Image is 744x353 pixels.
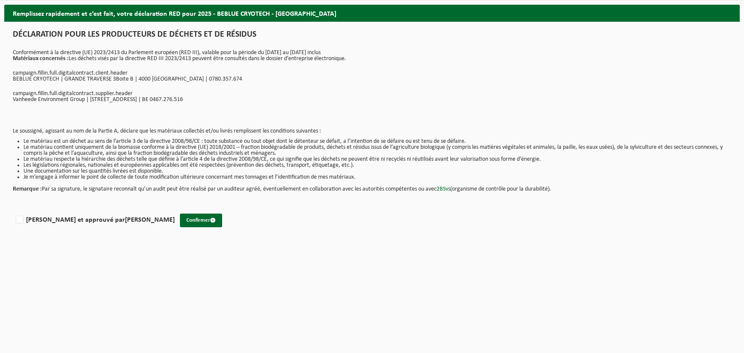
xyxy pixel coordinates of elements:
[23,156,731,162] li: Le matériau respecte la hiérarchie des déchets telle que définie à l’article 4 de la directive 20...
[13,50,731,62] p: Conformément à la directive (UE) 2023/2413 du Parlement européen (RED III), valable pour la pério...
[13,186,42,192] strong: Remarque :
[23,168,731,174] li: Une documentation sur les quantités livrées est disponible.
[437,186,450,192] a: 2BSvs
[4,5,740,21] h2: Remplissez rapidement et c’est fait, votre déclaration RED pour 2025 - BEBLUE CRYOTECH - [GEOGRAP...
[125,217,175,223] strong: [PERSON_NAME]
[13,70,731,76] p: campaign.fillin.full.digitalcontract.client.header
[13,128,731,134] p: Le soussigné, agissant au nom de la Partie A, déclare que les matériaux collectés et/ou livrés re...
[13,91,731,97] p: campaign.fillin.full.digitalcontract.supplier.header
[23,174,731,180] li: Je m’engage à informer le point de collecte de toute modification ultérieure concernant mes tonna...
[13,30,731,43] h1: DÉCLARATION POUR LES PRODUCTEURS DE DÉCHETS ET DE RÉSIDUS
[23,162,731,168] li: Les législations régionales, nationales et européennes applicables ont été respectées (prévention...
[23,139,731,145] li: Le matériau est un déchet au sens de l’article 3 de la directive 2008/98/CE : toute substance ou ...
[13,180,731,192] p: Par sa signature, le signataire reconnaît qu’un audit peut être réalisé par un auditeur agréé, év...
[13,76,731,82] p: BEBLUE CRYOTECH | GRANDE TRAVERSE 3Boite B | 4000 [GEOGRAPHIC_DATA] | 0780.357.674
[13,55,69,62] strong: Matériaux concernés :
[180,214,222,227] button: Confirmer
[14,214,175,226] label: [PERSON_NAME] et approuvé par
[13,97,731,103] p: Vanheede Environment Group | [STREET_ADDRESS] | BE 0467.276.516
[23,145,731,156] li: Le matériau contient uniquement de la biomasse conforme à la directive (UE) 2018/2001 – fraction ...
